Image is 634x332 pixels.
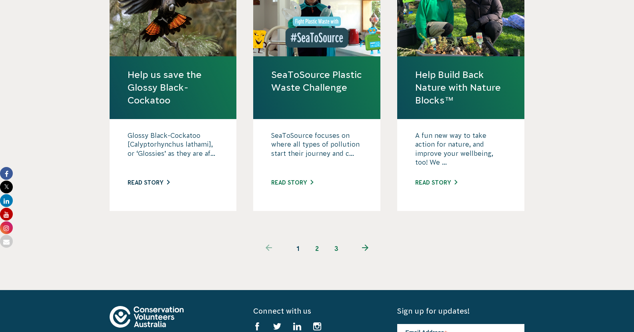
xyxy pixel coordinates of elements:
h5: Sign up for updates! [397,306,524,316]
a: 3 [327,239,346,258]
a: Read story [415,179,457,186]
p: SeaToSource focuses on where all types of pollution start their journey and c... [271,131,362,171]
a: Read story [128,179,170,186]
a: Help us save the Glossy Black-Cockatoo [128,68,219,107]
a: SeaToSource Plastic Waste Challenge [271,68,362,94]
ul: Pagination [250,239,385,258]
h5: Connect with us [253,306,380,316]
a: Next page [346,239,385,258]
a: 2 [308,239,327,258]
p: A fun new way to take action for nature, and improve your wellbeing, too! We ... [415,131,506,171]
span: 1 [288,239,308,258]
img: logo-footer.svg [110,306,184,328]
a: Read story [271,179,313,186]
a: Help Build Back Nature with Nature Blocks™ [415,68,506,107]
p: Glossy Black-Cockatoo [Calyptorhynchus lathami], or ‘Glossies’ as they are af... [128,131,219,171]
